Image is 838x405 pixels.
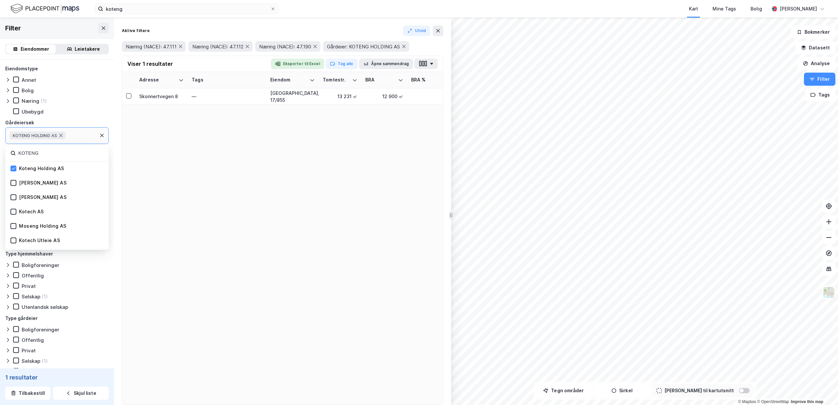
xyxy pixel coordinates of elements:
button: Filter [804,73,835,86]
div: 1 resultater [5,374,109,381]
div: Selskap [22,293,40,300]
button: Sirkel [594,384,650,397]
div: Boligforeninger [22,262,59,268]
span: Gårdeier: KOTENG HOLDING AS [327,44,400,50]
div: Næring [22,98,39,104]
div: Privat [22,347,36,354]
div: Tomtestr. [323,77,350,83]
div: Annet [22,77,36,83]
div: — [192,91,262,102]
button: Utvid [403,26,430,36]
button: Skjul liste [53,387,109,400]
img: logo.f888ab2527a4732fd821a326f86c7f29.svg [10,3,79,14]
div: Eiendomstype [5,65,38,73]
div: [PERSON_NAME] til kartutsnitt [664,387,734,395]
div: Leietakere [75,45,100,53]
button: Tegn områder [536,384,592,397]
div: Kart [689,5,698,13]
div: 12 900 ㎡ [365,93,403,100]
div: (1) [42,293,48,300]
div: Tags [192,77,262,83]
button: Bokmerker [791,26,835,39]
button: Åpne sammendrag [359,59,413,69]
div: [GEOGRAPHIC_DATA], 17/855 [270,90,315,103]
button: Eksporter til Excel [271,59,324,69]
button: Analyse [797,57,835,70]
div: Skonnertvegen 8 [139,93,184,100]
div: Utenlandsk selskap [22,304,68,310]
div: Type hjemmelshaver [5,250,53,258]
div: Adresse [139,77,176,83]
div: Type gårdeier [5,314,38,322]
div: Kontrollprogram for chat [805,374,838,405]
button: Tags [805,88,835,101]
input: Søk på adresse, matrikkel, gårdeiere, leietakere eller personer [103,4,270,14]
div: Filter [5,23,21,33]
div: (1) [41,98,47,104]
div: BRA % [411,77,448,83]
div: Eiendommer [21,45,49,53]
div: Bolig [22,87,34,94]
button: Tilbakestill [5,387,50,400]
a: Improve this map [791,399,823,404]
span: Næring (NACE): 47.111 [126,44,177,50]
div: (1) [42,358,48,364]
a: Mapbox [738,399,756,404]
a: OpenStreetMap [757,399,789,404]
div: [PERSON_NAME] [780,5,817,13]
div: Viser 1 resultater [127,60,173,68]
div: Offentlig [22,273,44,279]
div: Bolig [751,5,762,13]
iframe: Chat Widget [805,374,838,405]
div: Eiendom [270,77,307,83]
button: Tag alle [326,59,358,69]
div: 13 231 ㎡ [323,93,357,100]
button: Datasett [795,41,835,54]
div: Offentlig [22,337,44,343]
div: BRA [365,77,395,83]
img: Z [823,286,835,299]
span: Næring (NACE): 47.190 [259,44,311,50]
div: 97 % [411,93,456,100]
span: KOTENG HOLDING AS [13,133,57,138]
span: Næring (NACE): 47.112 [192,44,243,50]
div: Gårdeiersøk [5,119,34,127]
div: Boligforeninger [22,326,59,333]
div: Ubebygd [22,109,44,115]
div: Mine Tags [713,5,736,13]
div: Privat [22,283,36,289]
div: Selskap [22,358,40,364]
div: Aktive filtere [122,28,150,33]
